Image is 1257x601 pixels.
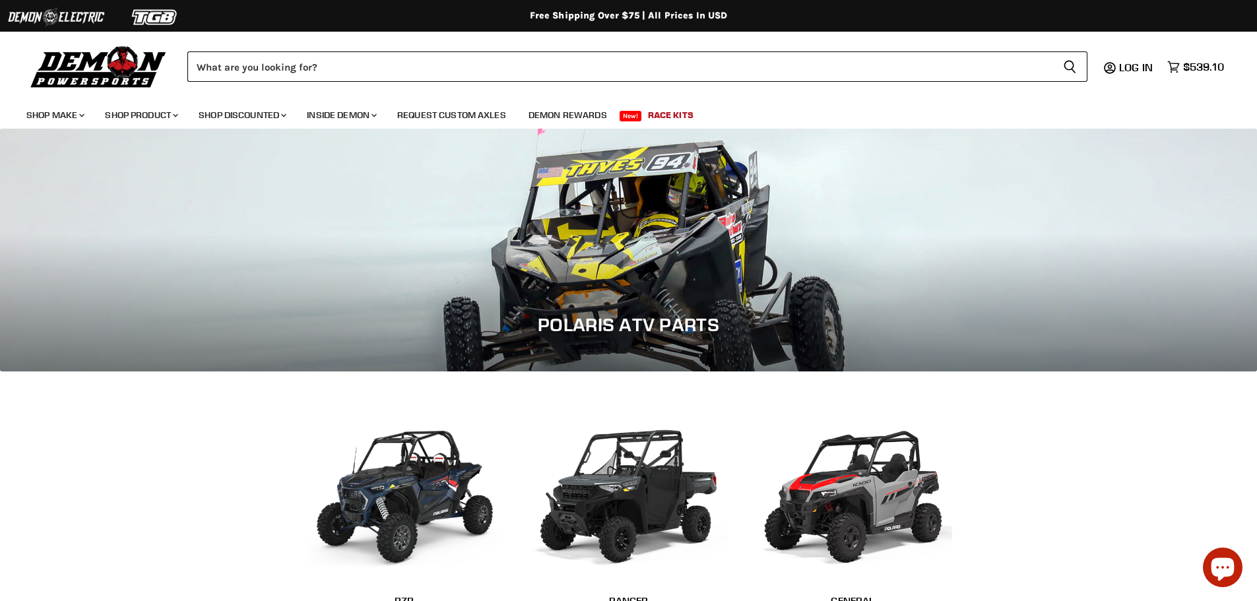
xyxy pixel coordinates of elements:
img: Ranger [530,411,728,576]
form: Product [187,51,1087,82]
img: General [754,411,952,576]
img: Demon Powersports [26,43,171,90]
input: Search [187,51,1052,82]
div: Free Shipping Over $75 | All Prices In USD [101,10,1157,22]
a: Log in [1113,61,1161,73]
a: Demon Rewards [519,102,617,129]
a: Shop Product [95,102,186,129]
a: Race Kits [638,102,703,129]
span: Log in [1119,61,1153,74]
a: Request Custom Axles [387,102,516,129]
img: RZR [306,411,503,576]
span: $539.10 [1183,61,1224,73]
button: Search [1052,51,1087,82]
ul: Main menu [16,96,1221,129]
span: New! [620,111,642,121]
h1: Polaris ATV Parts [20,313,1237,336]
img: Demon Electric Logo 2 [7,5,106,30]
img: TGB Logo 2 [106,5,205,30]
a: Inside Demon [297,102,385,129]
a: Shop Discounted [189,102,294,129]
a: Shop Make [16,102,92,129]
a: $539.10 [1161,57,1231,77]
inbox-online-store-chat: Shopify online store chat [1199,548,1246,590]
